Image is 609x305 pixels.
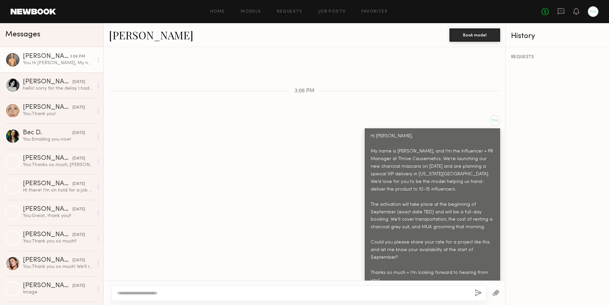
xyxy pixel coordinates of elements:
div: [DATE] [72,155,85,162]
div: You: Thank you! [23,111,93,117]
div: 3:06 PM [70,54,85,60]
div: You: Great, thank you!! [23,213,93,219]
a: [PERSON_NAME] [109,28,193,42]
a: Book model [449,32,500,37]
div: [PERSON_NAME] [23,104,72,111]
div: [DATE] [72,232,85,238]
div: hello! sorry for the delay I had an issue with my account. here you go: [URL][DOMAIN_NAME] please... [23,85,93,92]
div: [PERSON_NAME] [23,232,72,238]
div: [PERSON_NAME] [23,181,72,187]
span: 3:06 PM [295,88,314,94]
div: [DATE] [72,105,85,111]
div: You: Emailing you now! [23,136,93,143]
div: [DATE] [72,79,85,85]
div: History [511,32,604,40]
div: [DATE] [72,130,85,136]
div: [PERSON_NAME] [23,257,72,264]
a: Home [210,10,225,14]
a: Requests [277,10,303,14]
div: [PERSON_NAME] [23,206,72,213]
div: [DATE] [72,283,85,289]
div: Hi there! I’m on hold for a job for the 13th I believe I will know if I’m working that by [DATE],... [23,187,93,194]
div: [PERSON_NAME] [23,79,72,85]
div: Image [23,289,93,295]
div: [PERSON_NAME] [23,53,70,60]
a: Favorites [361,10,388,14]
div: [PERSON_NAME] [23,155,72,162]
div: [DATE] [72,181,85,187]
button: Book model [449,28,500,42]
span: Messages [5,31,40,38]
a: Job Posts [318,10,346,14]
div: REQUESTS [511,55,604,60]
div: You: Thank you so much!! [23,238,93,244]
div: Hi [PERSON_NAME], My name is [PERSON_NAME], and I’m the Influencer + PR Manager at Thrive Causeme... [371,133,494,300]
div: You: Thank you so much! We'll review and be back shortly! [23,264,93,270]
div: You: Thanks so much, [PERSON_NAME]! [23,162,93,168]
div: [DATE] [72,206,85,213]
div: You: Hi [PERSON_NAME], My name is [PERSON_NAME], and I’m the Influencer + PR Manager at Thrive Ca... [23,60,93,66]
a: Models [241,10,261,14]
div: Bec D. [23,130,72,136]
div: [PERSON_NAME] [23,283,72,289]
div: [DATE] [72,257,85,264]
